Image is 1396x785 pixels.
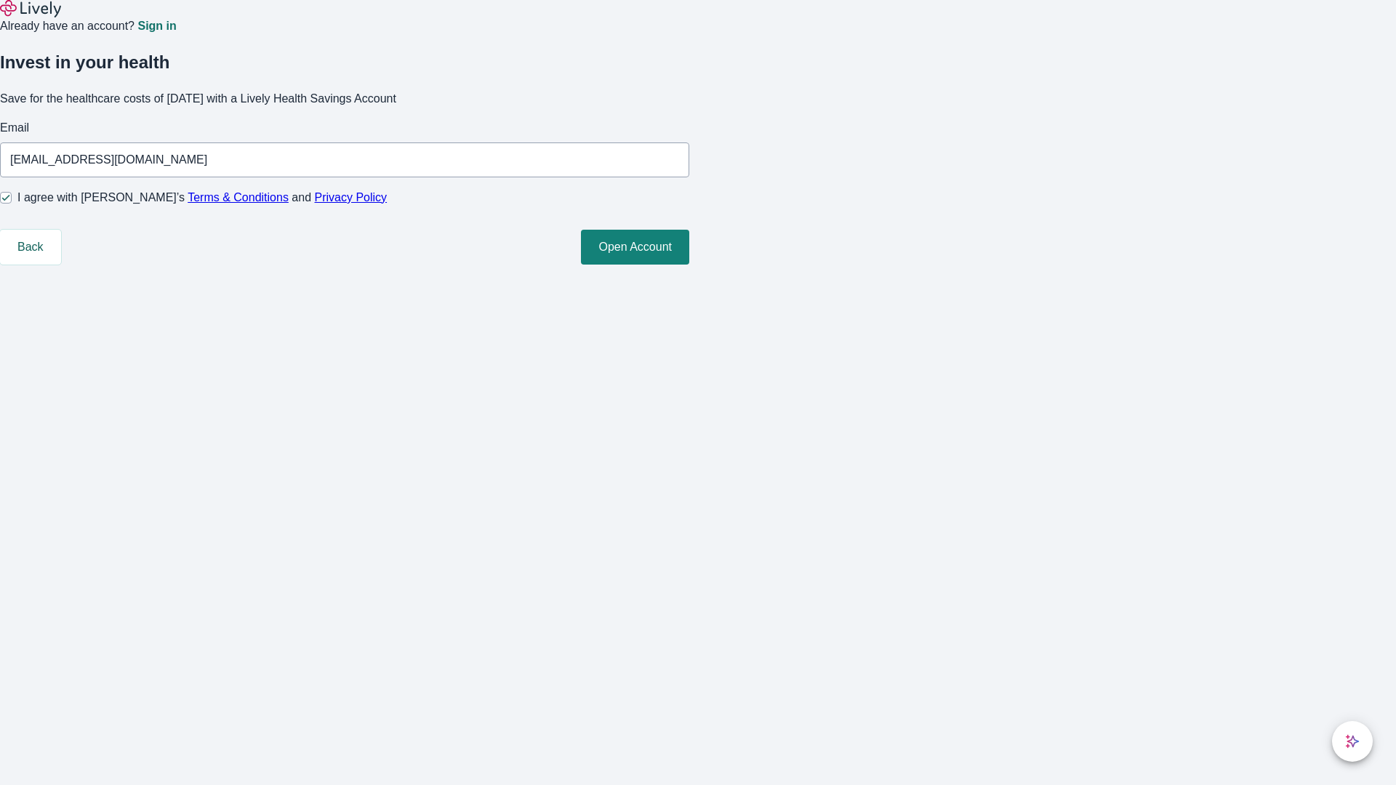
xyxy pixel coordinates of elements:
a: Terms & Conditions [188,191,289,204]
button: chat [1332,721,1373,762]
span: I agree with [PERSON_NAME]’s and [17,189,387,206]
a: Privacy Policy [315,191,388,204]
svg: Lively AI Assistant [1345,734,1360,749]
a: Sign in [137,20,176,32]
button: Open Account [581,230,689,265]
